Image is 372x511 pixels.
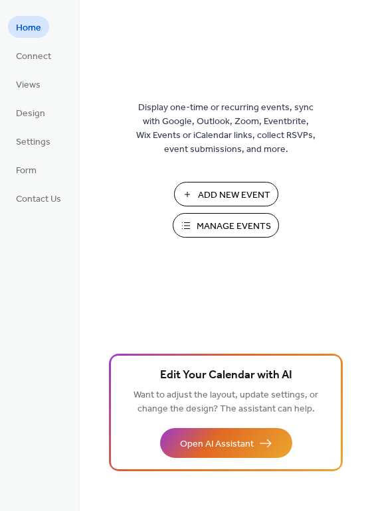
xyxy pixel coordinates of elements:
a: Views [8,73,48,95]
span: Settings [16,135,50,149]
span: Add New Event [198,188,270,202]
span: Home [16,21,41,35]
span: Want to adjust the layout, update settings, or change the design? The assistant can help. [134,386,318,418]
span: Views [16,78,41,92]
a: Connect [8,44,59,66]
span: Contact Us [16,192,61,206]
span: Edit Your Calendar with AI [160,366,292,385]
a: Contact Us [8,187,69,209]
span: Manage Events [197,220,271,234]
button: Open AI Assistant [160,428,292,458]
span: Open AI Assistant [180,437,254,451]
a: Design [8,102,53,123]
a: Form [8,159,45,181]
button: Manage Events [173,213,279,238]
span: Form [16,164,37,178]
span: Design [16,107,45,121]
a: Settings [8,130,58,152]
a: Home [8,16,49,38]
button: Add New Event [174,182,278,206]
span: Display one-time or recurring events, sync with Google, Outlook, Zoom, Eventbrite, Wix Events or ... [136,101,316,157]
span: Connect [16,50,51,64]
